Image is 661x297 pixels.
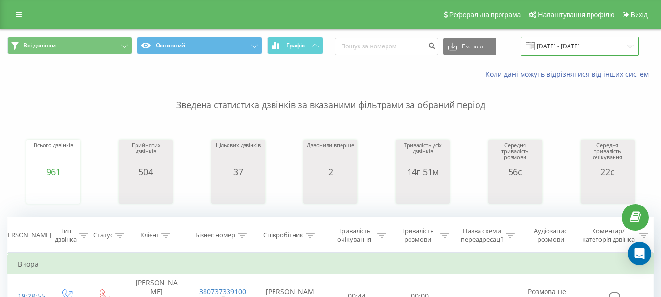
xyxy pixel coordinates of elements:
[491,142,540,167] div: Середня тривалість розмови
[286,42,305,49] span: Графік
[34,167,73,177] div: 961
[583,167,632,177] div: 22с
[449,11,521,19] span: Реферальна програма
[398,167,447,177] div: 14г 51м
[307,167,354,177] div: 2
[93,231,113,240] div: Статус
[580,227,637,244] div: Коментар/категорія дзвінка
[55,227,77,244] div: Тип дзвінка
[8,254,654,274] td: Вчора
[195,231,235,240] div: Бізнес номер
[140,231,159,240] div: Клієнт
[334,227,375,244] div: Тривалість очікування
[7,37,132,54] button: Всі дзвінки
[485,69,654,79] a: Коли дані можуть відрізнятися вiд інших систем
[631,11,648,19] span: Вихід
[216,142,261,167] div: Цільових дзвінків
[216,167,261,177] div: 37
[34,142,73,167] div: Всього дзвінків
[628,242,651,265] div: Open Intercom Messenger
[121,167,170,177] div: 504
[307,142,354,167] div: Дзвонили вперше
[538,11,614,19] span: Налаштування профілю
[397,227,438,244] div: Тривалість розмови
[526,227,575,244] div: Аудіозапис розмови
[2,231,51,240] div: [PERSON_NAME]
[7,79,654,112] p: Зведена статистика дзвінків за вказаними фільтрами за обраний період
[267,37,323,54] button: Графік
[137,37,262,54] button: Основний
[23,42,56,49] span: Всі дзвінки
[121,142,170,167] div: Прийнятих дзвінків
[491,167,540,177] div: 56с
[443,38,496,55] button: Експорт
[263,231,303,240] div: Співробітник
[583,142,632,167] div: Середня тривалість очікування
[398,142,447,167] div: Тривалість усіх дзвінків
[335,38,438,55] input: Пошук за номером
[199,287,246,296] a: 380737339100
[460,227,503,244] div: Назва схеми переадресації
